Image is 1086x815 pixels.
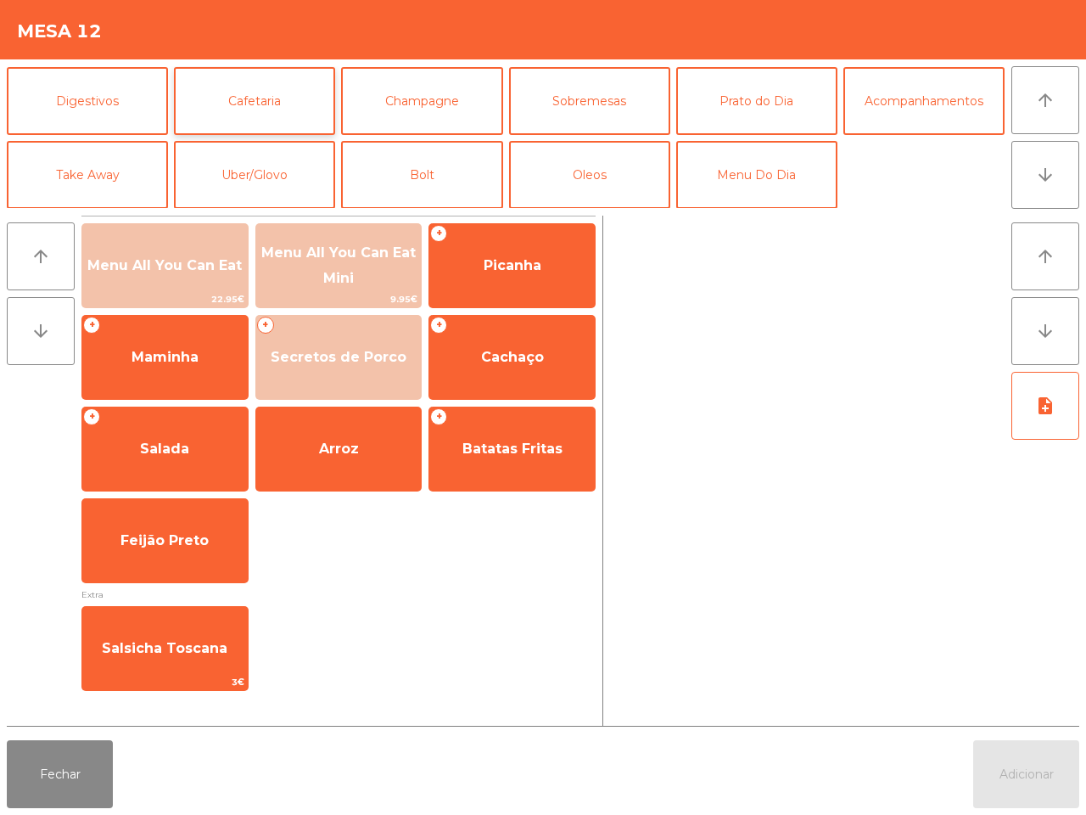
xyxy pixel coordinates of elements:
i: arrow_upward [31,246,51,267]
span: Salada [140,441,189,457]
span: + [83,317,100,334]
button: Cafetaria [174,67,335,135]
button: arrow_downward [1011,297,1079,365]
span: Menu All You Can Eat Mini [261,244,416,286]
span: 9.95€ [256,291,422,307]
button: Oleos [509,141,670,209]
span: Extra [81,587,596,603]
button: Digestivos [7,67,168,135]
button: Prato do Dia [676,67,837,135]
span: Batatas Fritas [462,441,563,457]
i: arrow_downward [1035,321,1055,341]
span: + [257,317,274,334]
span: 3€ [82,674,248,690]
button: Sobremesas [509,67,670,135]
span: 22.95€ [82,291,248,307]
i: arrow_upward [1035,90,1055,110]
span: Cachaço [481,349,544,365]
i: arrow_upward [1035,246,1055,267]
i: note_add [1035,396,1055,416]
button: Champagne [341,67,502,135]
span: + [430,225,447,242]
button: Fechar [7,740,113,808]
span: Maminha [132,349,199,365]
span: Picanha [484,257,541,273]
button: arrow_downward [7,297,75,365]
span: + [430,408,447,425]
button: Menu Do Dia [676,141,837,209]
button: arrow_upward [1011,222,1079,290]
button: arrow_upward [1011,66,1079,134]
i: arrow_downward [31,321,51,341]
button: arrow_upward [7,222,75,290]
i: arrow_downward [1035,165,1055,185]
button: Acompanhamentos [843,67,1005,135]
span: Menu All You Can Eat [87,257,242,273]
button: Uber/Glovo [174,141,335,209]
button: arrow_downward [1011,141,1079,209]
button: note_add [1011,372,1079,440]
span: + [430,317,447,334]
button: Bolt [341,141,502,209]
button: Take Away [7,141,168,209]
h4: Mesa 12 [17,19,102,44]
span: Salsicha Toscana [102,640,227,656]
span: + [83,408,100,425]
span: Arroz [319,441,359,457]
span: Secretos de Porco [271,349,406,365]
span: Feijão Preto [120,532,209,548]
